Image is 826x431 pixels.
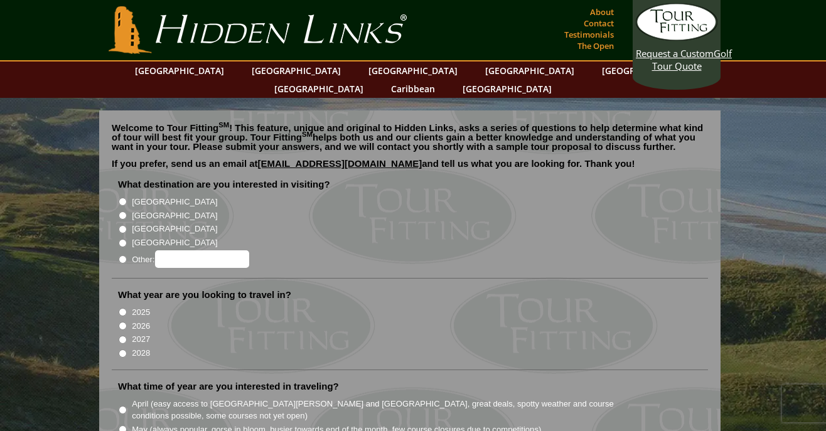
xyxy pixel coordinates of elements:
[268,80,370,98] a: [GEOGRAPHIC_DATA]
[132,306,150,319] label: 2025
[479,61,581,80] a: [GEOGRAPHIC_DATA]
[118,380,339,393] label: What time of year are you interested in traveling?
[132,196,217,208] label: [GEOGRAPHIC_DATA]
[596,61,697,80] a: [GEOGRAPHIC_DATA]
[574,37,617,55] a: The Open
[587,3,617,21] a: About
[129,61,230,80] a: [GEOGRAPHIC_DATA]
[245,61,347,80] a: [GEOGRAPHIC_DATA]
[456,80,558,98] a: [GEOGRAPHIC_DATA]
[112,159,708,178] p: If you prefer, send us an email at and tell us what you are looking for. Thank you!
[132,347,150,359] label: 2028
[132,250,249,268] label: Other:
[132,333,150,346] label: 2027
[362,61,464,80] a: [GEOGRAPHIC_DATA]
[258,158,422,169] a: [EMAIL_ADDRESS][DOMAIN_NAME]
[302,130,313,138] sup: SM
[561,26,617,43] a: Testimonials
[385,80,441,98] a: Caribbean
[112,123,708,151] p: Welcome to Tour Fitting ! This feature, unique and original to Hidden Links, asks a series of que...
[636,3,717,72] a: Request a CustomGolf Tour Quote
[636,47,714,60] span: Request a Custom
[218,121,229,129] sup: SM
[118,178,330,191] label: What destination are you interested in visiting?
[132,398,636,422] label: April (easy access to [GEOGRAPHIC_DATA][PERSON_NAME] and [GEOGRAPHIC_DATA], great deals, spotty w...
[132,320,150,333] label: 2026
[132,223,217,235] label: [GEOGRAPHIC_DATA]
[155,250,249,268] input: Other:
[118,289,291,301] label: What year are you looking to travel in?
[132,237,217,249] label: [GEOGRAPHIC_DATA]
[132,210,217,222] label: [GEOGRAPHIC_DATA]
[581,14,617,32] a: Contact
